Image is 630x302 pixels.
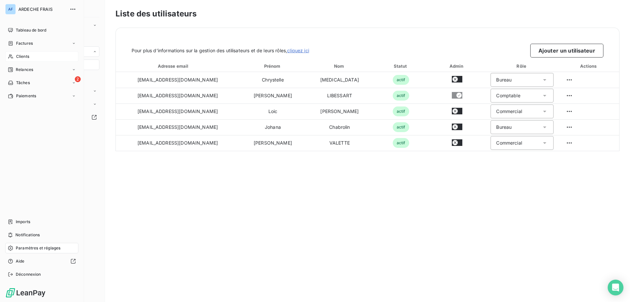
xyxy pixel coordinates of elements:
div: Comptable [496,92,520,99]
span: actif [393,138,409,148]
td: [PERSON_NAME] [306,104,373,119]
div: Prénom [241,63,305,69]
td: Johana [240,119,306,135]
div: Rôle [487,63,557,69]
span: Aide [16,258,25,264]
span: Tableau de bord [16,27,46,33]
div: Actions [560,63,618,69]
td: VALETTE [306,135,373,151]
span: ARDECHE FRAIS [18,7,66,12]
span: actif [393,106,409,116]
img: Logo LeanPay [5,288,46,298]
div: Nom [307,63,372,69]
div: Commercial [496,108,522,115]
span: Relances [16,67,33,73]
td: Chrystelle [240,72,306,88]
span: 2 [75,76,81,82]
th: Toggle SortBy [306,60,373,72]
span: Paramètres et réglages [16,245,60,251]
span: Pour plus d’informations sur la gestion des utilisateurs et de leurs rôles, [132,47,309,54]
span: Clients [16,54,29,59]
span: actif [393,75,409,85]
span: Déconnexion [16,271,41,277]
td: [EMAIL_ADDRESS][DOMAIN_NAME] [116,72,240,88]
td: [EMAIL_ADDRESS][DOMAIN_NAME] [116,88,240,104]
td: Chabrolin [306,119,373,135]
td: [PERSON_NAME] [240,135,306,151]
div: Bureau [496,77,512,83]
td: [MEDICAL_DATA] [306,72,373,88]
span: Imports [16,219,30,225]
span: Paiements [16,93,36,99]
div: AF [5,4,16,14]
span: Factures [16,40,33,46]
div: Admin [430,63,484,69]
div: Open Intercom Messenger [608,280,623,295]
th: Toggle SortBy [373,60,429,72]
td: [EMAIL_ADDRESS][DOMAIN_NAME] [116,119,240,135]
td: [EMAIL_ADDRESS][DOMAIN_NAME] [116,135,240,151]
td: [EMAIL_ADDRESS][DOMAIN_NAME] [116,104,240,119]
span: actif [393,91,409,101]
td: Loic [240,104,306,119]
div: Bureau [496,124,512,130]
th: Toggle SortBy [116,60,240,72]
button: Ajouter un utilisateur [530,44,603,58]
td: LIBESSART [306,88,373,104]
div: Commercial [496,140,522,146]
td: [PERSON_NAME] [240,88,306,104]
span: Tâches [16,80,30,86]
a: Aide [5,256,78,267]
div: Adresse email [117,63,238,69]
th: Toggle SortBy [240,60,306,72]
div: Statut [374,63,428,69]
h3: Liste des utilisateurs [115,8,619,20]
a: cliquez ici [287,48,309,53]
span: actif [393,122,409,132]
span: Notifications [15,232,40,238]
